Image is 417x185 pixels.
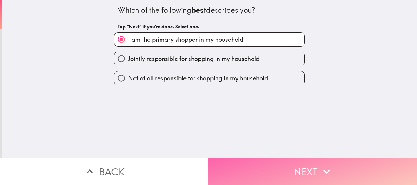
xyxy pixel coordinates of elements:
button: I am the primary shopper in my household [114,33,304,46]
span: I am the primary shopper in my household [128,35,243,44]
button: Jointly responsible for shopping in my household [114,52,304,66]
button: Next [209,158,417,185]
span: Jointly responsible for shopping in my household [128,55,259,63]
h6: Tap "Next" if you're done. Select one. [118,23,301,30]
span: Not at all responsible for shopping in my household [128,74,268,83]
b: best [191,5,206,15]
div: Which of the following describes you? [118,5,301,16]
button: Not at all responsible for shopping in my household [114,71,304,85]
